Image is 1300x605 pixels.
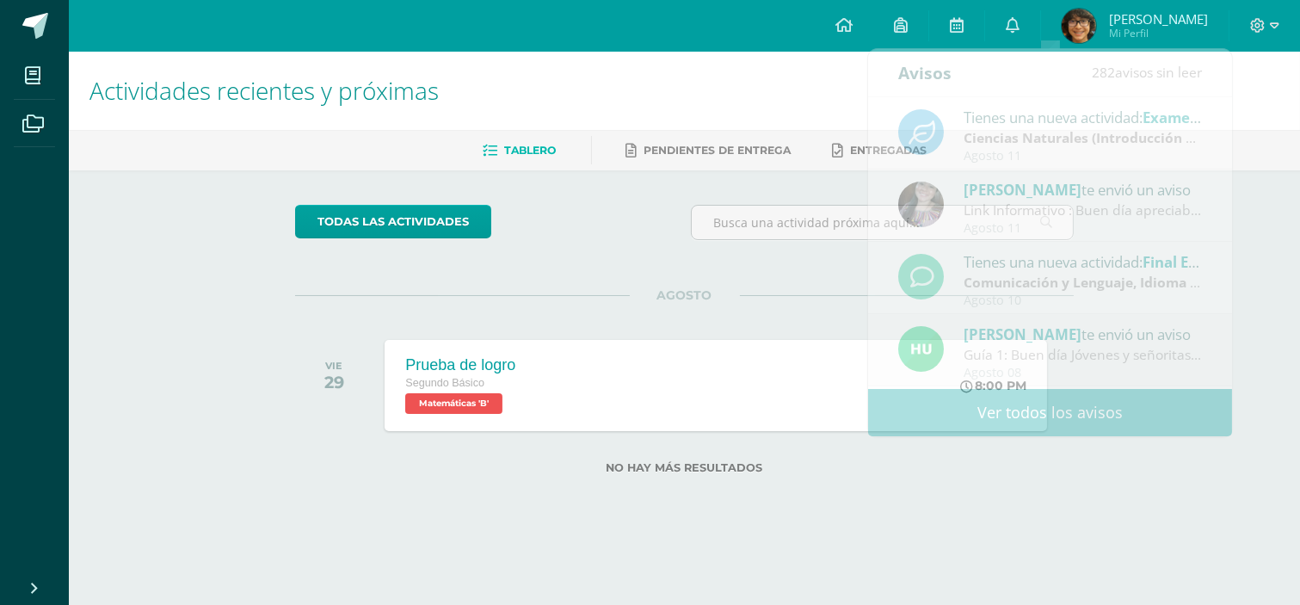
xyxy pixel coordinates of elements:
[964,128,1203,148] div: | Prueba de Logro
[964,345,1203,365] div: Guía 1: Buen día Jóvenes y señoritas que San Juan Bosco Y María Auxiliadora les Bendigan. Por med...
[964,106,1203,128] div: Tienes una nueva actividad:
[692,206,1073,239] input: Busca una actividad próxima aquí...
[324,360,344,372] div: VIE
[405,356,515,374] div: Prueba de logro
[898,182,944,227] img: 8322e32a4062cfa8b237c59eedf4f548.png
[505,144,557,157] span: Tablero
[1109,26,1208,40] span: Mi Perfil
[1092,63,1115,82] span: 282
[405,393,502,414] span: Matemáticas 'B'
[898,326,944,372] img: fd23069c3bd5c8dde97a66a86ce78287.png
[851,144,927,157] span: Entregadas
[1062,9,1096,43] img: 4eb4fd2c4d5ca0361bd25a1735ef3642.png
[964,201,1203,220] div: Link Informativo : Buen día apreciables estudiantes, es un gusto dirigirme a ustedes en este inic...
[964,323,1203,345] div: te envió un aviso
[295,461,1074,474] label: No hay más resultados
[1143,108,1275,127] span: Examen de unidad
[964,293,1203,308] div: Agosto 10
[898,49,952,96] div: Avisos
[1143,252,1266,272] span: Final Exam Unit 3
[964,366,1203,380] div: Agosto 08
[630,287,740,303] span: AGOSTO
[405,377,484,389] span: Segundo Básico
[324,372,344,392] div: 29
[295,205,491,238] a: todas las Actividades
[484,137,557,164] a: Tablero
[964,149,1203,164] div: Agosto 11
[964,128,1272,147] strong: Ciencias Naturales (Introducción a la Química)
[964,324,1081,344] span: [PERSON_NAME]
[89,74,439,107] span: Actividades recientes y próximas
[964,273,1203,293] div: | Prueba de Logro
[1092,63,1202,82] span: avisos sin leer
[964,180,1081,200] span: [PERSON_NAME]
[626,137,792,164] a: Pendientes de entrega
[833,137,927,164] a: Entregadas
[1109,10,1208,28] span: [PERSON_NAME]
[964,250,1203,273] div: Tienes una nueva actividad:
[964,178,1203,201] div: te envió un aviso
[868,389,1232,436] a: Ver todos los avisos
[964,221,1203,236] div: Agosto 11
[644,144,792,157] span: Pendientes de entrega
